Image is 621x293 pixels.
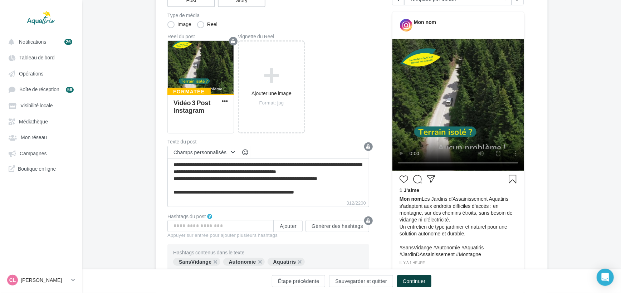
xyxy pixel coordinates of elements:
div: Mon nom [414,19,436,26]
span: Mon nom [400,196,422,202]
span: CL [9,277,16,284]
span: Visibilité locale [20,103,53,109]
span: Boutique en ligne [18,165,56,172]
span: Champs personnalisés [173,149,227,155]
div: 1 J’aime [400,187,517,196]
button: Sauvegarder et quitter [329,275,393,287]
a: Campagnes [4,147,78,160]
svg: Enregistrer [508,175,517,184]
svg: J’aime [400,175,408,184]
div: Appuyer sur entrée pour ajouter plusieurs hashtags [167,232,369,239]
button: Notifications 26 [4,35,75,48]
span: Boîte de réception [19,87,59,93]
a: Visibilité locale [4,99,78,112]
a: Mon réseau [4,131,78,143]
a: Tableau de bord [4,51,78,64]
span: Médiathèque [19,118,48,124]
button: Étape précédente [272,275,325,287]
a: Boîte de réception 56 [4,83,78,96]
svg: Commenter [413,175,422,184]
span: Tableau de bord [19,55,55,61]
label: Reel [197,21,217,28]
p: [PERSON_NAME] [21,277,68,284]
div: Formatée [167,88,211,96]
div: Reel du post [167,34,234,39]
div: Hashtags contenus dans le texte [173,250,363,255]
label: Image [167,21,191,28]
div: SansVidange [173,258,220,266]
span: Notifications [19,39,46,45]
label: Type de média [167,13,369,18]
div: Autonomie [223,258,265,266]
span: Opérations [19,70,43,77]
div: 56 [66,87,74,93]
a: CL [PERSON_NAME] [6,273,77,287]
label: Texte du post [167,139,369,144]
button: Continuer [397,275,431,287]
a: Opérations [4,67,78,80]
span: Les Jardins d’Assainissement Aquatiris s’adaptent aux endroits difficiles d’accès : en montagne, ... [400,196,517,258]
label: Hashtags du post [167,214,206,219]
button: Générer des hashtags [305,220,369,232]
a: Médiathèque [4,115,78,128]
div: Open Intercom Messenger [597,269,614,286]
div: Vignette du Reel [238,34,305,39]
a: Boutique en ligne [4,162,78,175]
div: il y a 1 heure [400,260,517,266]
span: Campagnes [20,150,47,156]
div: 26 [64,39,72,45]
div: Aquatiris [268,258,305,266]
span: Mon réseau [21,135,47,141]
label: 312/2200 [167,199,369,207]
div: Vidéo 3 Post Instagram [173,99,211,114]
button: Champs personnalisés [168,146,239,158]
svg: Partager la publication [427,175,435,184]
button: Ajouter [274,220,303,232]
